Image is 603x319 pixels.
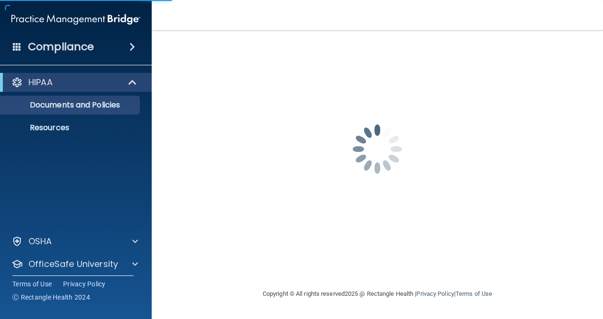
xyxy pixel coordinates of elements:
img: PMB logo [11,10,140,29]
a: Terms of Use [12,279,52,289]
p: Resources [6,123,136,133]
h4: Compliance [28,40,94,53]
p: HIPAA [28,77,53,88]
a: Terms of Use [456,290,492,297]
a: OfficeSafe University [11,258,138,270]
a: Privacy Policy [416,290,454,297]
div: Copyright © All rights reserved 2025 @ Rectangle Health | | [204,279,550,309]
span: Ⓒ Rectangle Health 2024 [12,292,90,302]
p: Documents and Policies [6,100,136,110]
img: spinner.e123f6fc.gif [330,102,425,196]
iframe: Drift Widget Chat Controller [439,252,592,290]
a: OSHA [11,236,138,247]
a: HIPAA [11,77,137,88]
a: Privacy Policy [63,279,106,289]
p: OSHA [28,236,52,247]
p: OfficeSafe University [28,258,118,270]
